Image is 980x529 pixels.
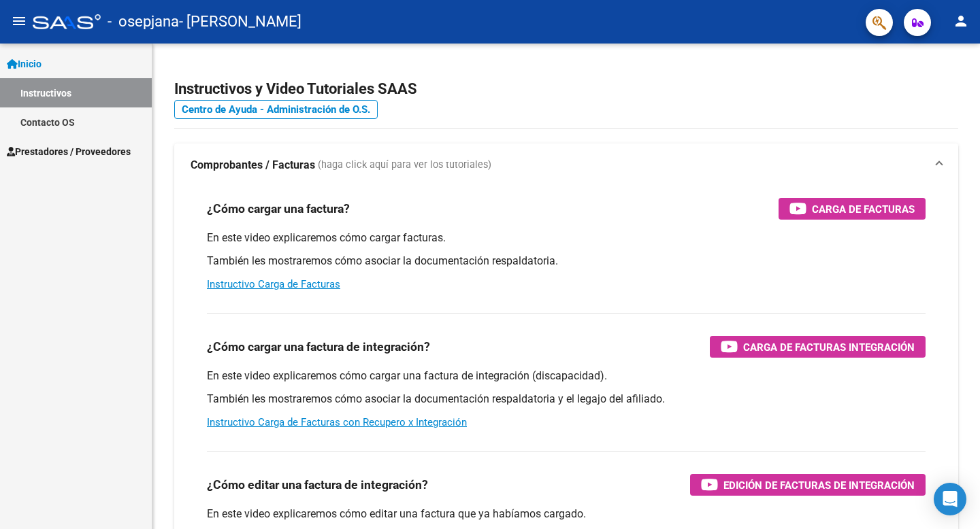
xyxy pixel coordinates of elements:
span: - [PERSON_NAME] [179,7,301,37]
h2: Instructivos y Video Tutoriales SAAS [174,76,958,102]
h3: ¿Cómo cargar una factura? [207,199,350,218]
button: Edición de Facturas de integración [690,474,926,496]
span: Carga de Facturas [812,201,915,218]
button: Carga de Facturas [779,198,926,220]
mat-icon: person [953,13,969,29]
p: En este video explicaremos cómo editar una factura que ya habíamos cargado. [207,507,926,522]
button: Carga de Facturas Integración [710,336,926,358]
span: (haga click aquí para ver los tutoriales) [318,158,491,173]
p: También les mostraremos cómo asociar la documentación respaldatoria. [207,254,926,269]
p: En este video explicaremos cómo cargar facturas. [207,231,926,245]
mat-icon: menu [11,13,27,29]
a: Centro de Ayuda - Administración de O.S. [174,100,378,119]
span: Prestadores / Proveedores [7,144,131,159]
h3: ¿Cómo cargar una factura de integración? [207,337,430,356]
span: Edición de Facturas de integración [723,477,915,494]
strong: Comprobantes / Facturas [191,158,315,173]
p: En este video explicaremos cómo cargar una factura de integración (discapacidad). [207,369,926,383]
a: Instructivo Carga de Facturas con Recupero x Integración [207,416,467,428]
h3: ¿Cómo editar una factura de integración? [207,475,428,494]
div: Open Intercom Messenger [934,483,966,515]
mat-expansion-panel-header: Comprobantes / Facturas (haga click aquí para ver los tutoriales) [174,143,958,187]
a: Instructivo Carga de Facturas [207,278,340,290]
span: Inicio [7,56,42,71]
span: Carga de Facturas Integración [743,339,915,356]
p: También les mostraremos cómo asociar la documentación respaldatoria y el legajo del afiliado. [207,392,926,407]
span: - osepjana [108,7,179,37]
